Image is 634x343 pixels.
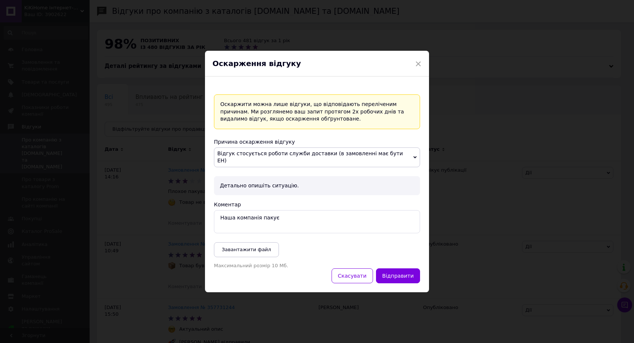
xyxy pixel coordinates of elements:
textarea: Наша компанія пакує [214,210,420,233]
span: Відгук стосується роботи служби доставки (в замовленні має бути ЕН) [217,150,403,164]
span: Причина оскарження відгуку [214,139,295,145]
button: Відправити [376,268,420,283]
button: Скасувати [332,268,373,283]
span: × [415,57,422,70]
div: Детально опишіть ситуацію. [214,176,420,196]
p: Максимальний розмір 10 Мб. [214,263,326,268]
div: Оскарження відгуку [205,51,429,77]
button: Завантажити файл [214,242,279,257]
span: Завантажити файл [222,247,271,252]
label: Коментар [214,202,241,208]
div: Оскаржити можна лише відгуки, що відповідають переліченим причинам. Ми розглянемо ваш запит протя... [214,94,420,129]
